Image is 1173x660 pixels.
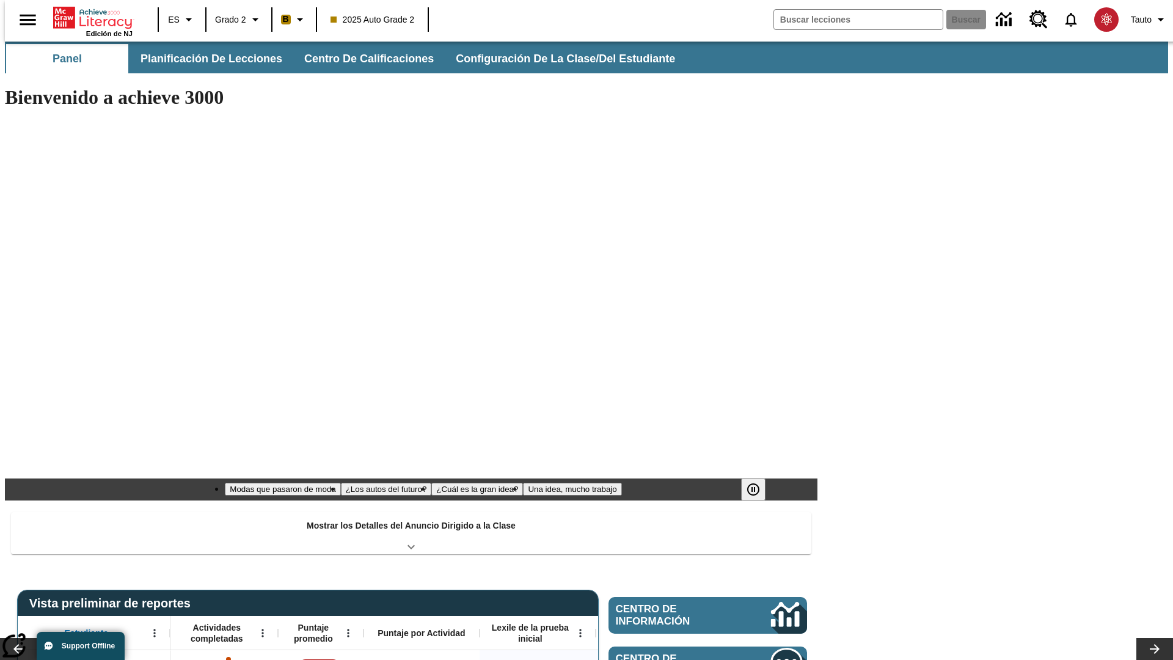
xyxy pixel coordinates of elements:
span: Vista preliminar de reportes [29,596,197,610]
span: Panel [53,52,82,66]
button: Configuración de la clase/del estudiante [446,44,685,73]
body: Máximo 600 caracteres Presiona Escape para desactivar la barra de herramientas Presiona Alt + F10... [5,10,178,21]
span: Tauto [1131,13,1152,26]
button: Planificación de lecciones [131,44,292,73]
button: Abrir el menú lateral [10,2,46,38]
span: Grado 2 [215,13,246,26]
span: Planificación de lecciones [141,52,282,66]
a: Centro de información [608,597,807,634]
button: Centro de calificaciones [294,44,444,73]
a: Portada [53,5,133,30]
button: Abrir menú [254,624,272,642]
button: Diapositiva 4 Una idea, mucho trabajo [523,483,621,496]
input: Buscar campo [774,10,943,29]
p: Mostrar los Detalles del Anuncio Dirigido a la Clase [307,519,516,532]
button: Abrir menú [339,624,357,642]
a: Notificaciones [1055,4,1087,35]
div: Portada [53,4,133,37]
a: Centro de información [988,3,1022,37]
span: Puntaje promedio [284,622,343,644]
button: Diapositiva 1 Modas que pasaron de moda [225,483,340,496]
button: Abrir menú [571,624,590,642]
button: Carrusel de lecciones, seguir [1136,638,1173,660]
span: Centro de calificaciones [304,52,434,66]
div: Pausar [741,479,778,501]
button: Pausar [741,479,766,501]
img: avatar image [1094,7,1119,32]
div: Subbarra de navegación [5,42,1168,73]
span: Puntaje por Actividad [378,628,465,639]
span: Lexile de la prueba inicial [486,622,575,644]
button: Diapositiva 3 ¿Cuál es la gran idea? [431,483,523,496]
a: Centro de recursos, Se abrirá en una pestaña nueva. [1022,3,1055,36]
button: Lenguaje: ES, Selecciona un idioma [163,9,202,31]
button: Perfil/Configuración [1126,9,1173,31]
button: Diapositiva 2 ¿Los autos del futuro? [341,483,432,496]
span: Edición de NJ [86,30,133,37]
span: Estudiante [65,628,109,639]
span: ES [168,13,180,26]
button: Abrir menú [145,624,164,642]
button: Support Offline [37,632,125,660]
button: Escoja un nuevo avatar [1087,4,1126,35]
button: Panel [6,44,128,73]
div: Mostrar los Detalles del Anuncio Dirigido a la Clase [11,512,811,554]
span: Actividades completadas [177,622,257,644]
span: B [283,12,289,27]
h1: Bienvenido a achieve 3000 [5,86,817,109]
div: Subbarra de navegación [5,44,686,73]
span: 2025 Auto Grade 2 [331,13,415,26]
span: Configuración de la clase/del estudiante [456,52,675,66]
button: Grado: Grado 2, Elige un grado [210,9,268,31]
span: Support Offline [62,642,115,650]
button: Boost El color de la clase es anaranjado claro. Cambiar el color de la clase. [276,9,312,31]
span: Centro de información [616,603,730,628]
